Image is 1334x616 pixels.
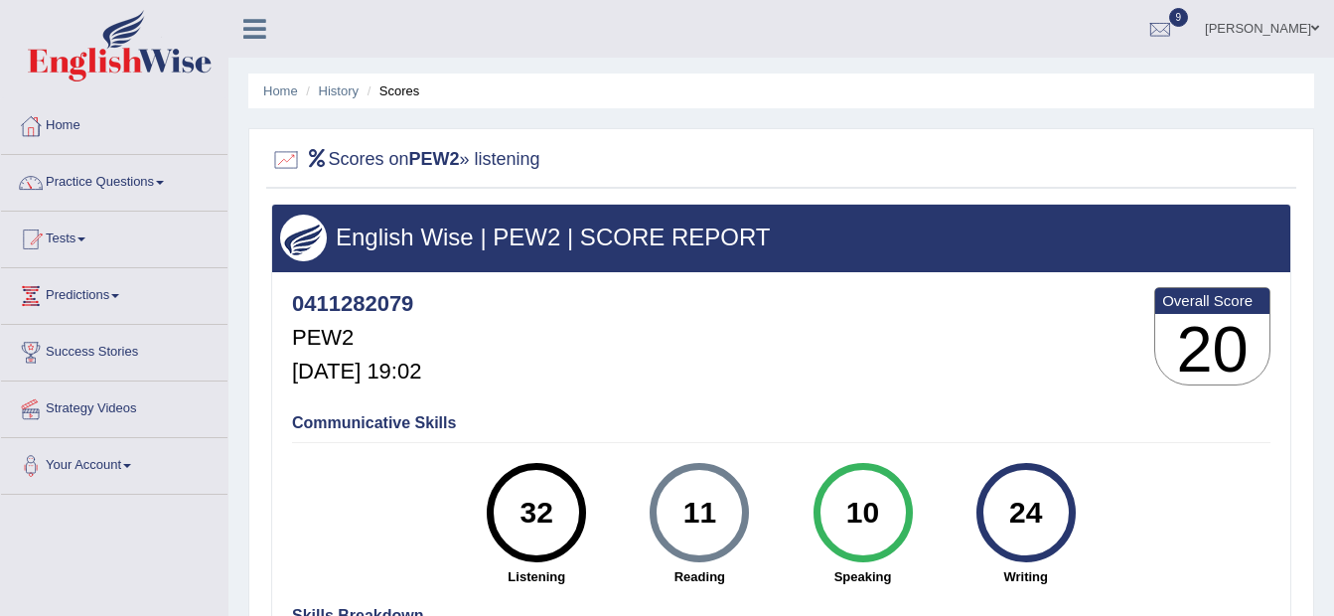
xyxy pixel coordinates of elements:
h4: 0411282079 [292,292,421,316]
a: History [319,83,359,98]
a: Home [1,98,227,148]
a: Strategy Videos [1,382,227,431]
div: 11 [664,471,736,554]
li: Scores [363,81,420,100]
b: Overall Score [1162,292,1262,309]
span: 9 [1169,8,1189,27]
h5: PEW2 [292,326,421,350]
a: Tests [1,212,227,261]
h5: [DATE] 19:02 [292,360,421,384]
h4: Communicative Skills [292,414,1270,432]
strong: Speaking [791,567,934,586]
h3: 20 [1155,314,1269,385]
strong: Reading [628,567,771,586]
div: 32 [501,471,573,554]
strong: Listening [465,567,608,586]
div: 10 [826,471,899,554]
a: Home [263,83,298,98]
h2: Scores on » listening [271,145,540,175]
strong: Writing [955,567,1098,586]
a: Your Account [1,438,227,488]
a: Predictions [1,268,227,318]
img: wings.png [280,215,327,261]
a: Practice Questions [1,155,227,205]
h3: English Wise | PEW2 | SCORE REPORT [280,225,1282,250]
b: PEW2 [409,149,460,169]
a: Success Stories [1,325,227,375]
div: 24 [989,471,1062,554]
